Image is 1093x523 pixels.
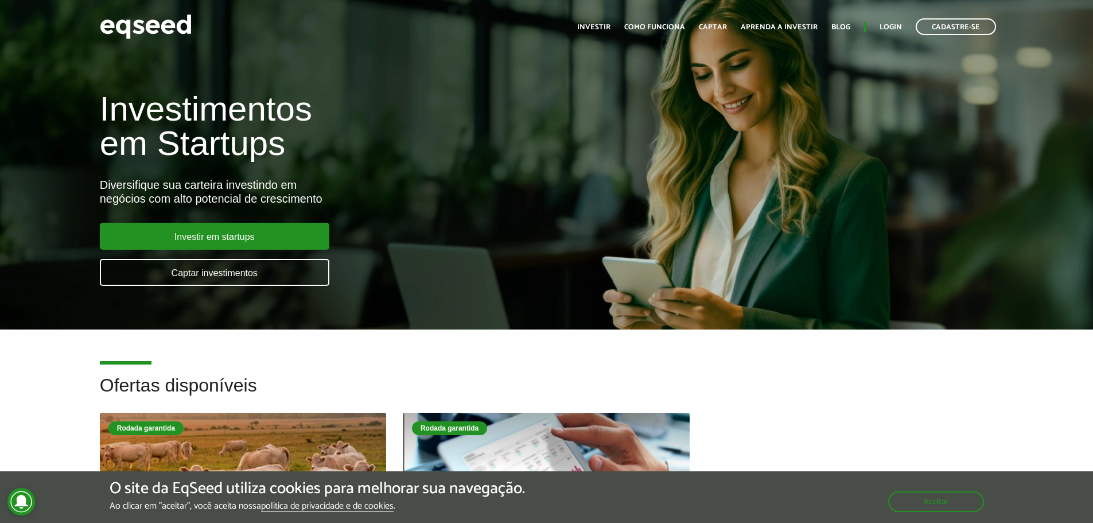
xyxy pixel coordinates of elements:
a: Cadastre-se [916,18,996,35]
div: Rodada garantida [108,421,184,435]
h1: Investimentos em Startups [100,92,629,161]
a: Captar [699,24,727,31]
h5: O site da EqSeed utiliza cookies para melhorar sua navegação. [110,480,525,498]
a: Aprenda a investir [741,24,818,31]
a: Investir [577,24,610,31]
a: Como funciona [624,24,685,31]
a: Captar investimentos [100,259,329,286]
a: Investir em startups [100,223,329,250]
a: política de privacidade e de cookies [261,502,394,512]
a: Blog [831,24,850,31]
a: Login [880,24,902,31]
img: EqSeed [100,11,192,42]
div: Rodada garantida [412,421,487,435]
h2: Ofertas disponíveis [100,375,994,413]
div: Diversifique sua carteira investindo em negócios com alto potencial de crescimento [100,178,629,206]
button: Aceitar [888,491,984,512]
p: Ao clicar em "aceitar", você aceita nossa . [110,501,525,512]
